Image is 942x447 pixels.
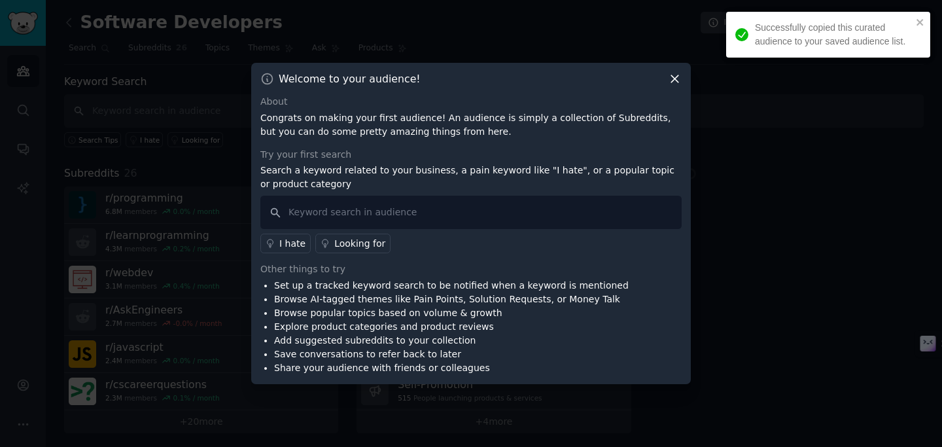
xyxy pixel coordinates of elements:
[260,148,682,162] div: Try your first search
[279,72,421,86] h3: Welcome to your audience!
[315,234,391,253] a: Looking for
[916,17,925,27] button: close
[274,279,629,293] li: Set up a tracked keyword search to be notified when a keyword is mentioned
[274,334,629,348] li: Add suggested subreddits to your collection
[274,348,629,361] li: Save conversations to refer back to later
[260,262,682,276] div: Other things to try
[260,111,682,139] p: Congrats on making your first audience! An audience is simply a collection of Subreddits, but you...
[260,234,311,253] a: I hate
[334,237,385,251] div: Looking for
[274,361,629,375] li: Share your audience with friends or colleagues
[755,21,912,48] div: Successfully copied this curated audience to your saved audience list.
[260,95,682,109] div: About
[274,320,629,334] li: Explore product categories and product reviews
[260,196,682,229] input: Keyword search in audience
[260,164,682,191] p: Search a keyword related to your business, a pain keyword like "I hate", or a popular topic or pr...
[274,306,629,320] li: Browse popular topics based on volume & growth
[274,293,629,306] li: Browse AI-tagged themes like Pain Points, Solution Requests, or Money Talk
[279,237,305,251] div: I hate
